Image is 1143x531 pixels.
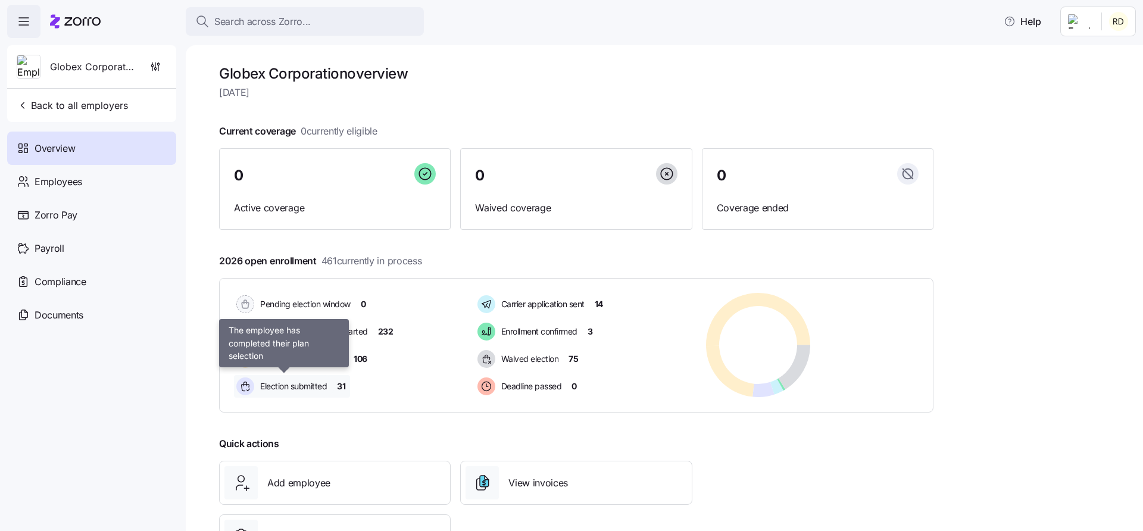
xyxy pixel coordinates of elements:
span: Deadline passed [498,380,562,392]
span: 2026 open enrollment [219,254,421,268]
span: Add employee [267,476,330,491]
button: Search across Zorro... [186,7,424,36]
span: 0 [717,168,726,183]
img: Employer logo [1068,14,1092,29]
span: 31 [337,380,345,392]
span: Election active: Started [257,353,343,365]
a: Overview [7,132,176,165]
img: 9f794d0485883a9a923180f976dc9e55 [1109,12,1128,31]
span: Globex Corporation [50,60,135,74]
span: 232 [378,326,394,338]
span: 3 [588,326,593,338]
span: Enrollment confirmed [498,326,577,338]
span: 0 [234,168,243,183]
span: 75 [569,353,578,365]
span: Documents [35,308,83,323]
span: Active coverage [234,201,436,215]
span: Current coverage [219,124,377,139]
span: Waived coverage [475,201,677,215]
span: Coverage ended [717,201,919,215]
button: Help [994,10,1051,33]
a: Compliance [7,265,176,298]
span: Back to all employers [17,98,128,113]
span: Overview [35,141,75,156]
a: Zorro Pay [7,198,176,232]
span: Waived election [498,353,559,365]
span: Election active: Hasn't started [257,326,368,338]
a: Employees [7,165,176,198]
span: Help [1004,14,1041,29]
span: View invoices [508,476,568,491]
span: Pending election window [257,298,351,310]
span: Quick actions [219,436,279,451]
span: 0 [475,168,485,183]
span: 0 [571,380,577,392]
span: Payroll [35,241,64,256]
span: Zorro Pay [35,208,77,223]
a: Documents [7,298,176,332]
span: 0 [361,298,366,310]
span: [DATE] [219,85,933,100]
span: 14 [595,298,603,310]
span: Employees [35,174,82,189]
span: 0 currently eligible [301,124,377,139]
button: Back to all employers [12,93,133,117]
span: Compliance [35,274,86,289]
img: Employer logo [17,55,40,79]
h1: Globex Corporation overview [219,64,933,83]
span: Carrier application sent [498,298,585,310]
span: 106 [354,353,367,365]
a: Payroll [7,232,176,265]
span: Search across Zorro... [214,14,311,29]
span: Election submitted [257,380,327,392]
span: 461 currently in process [321,254,422,268]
